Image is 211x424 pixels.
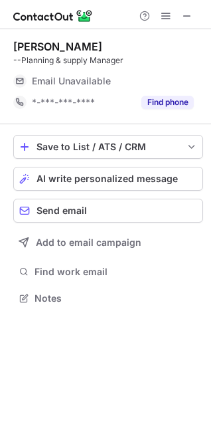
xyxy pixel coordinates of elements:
span: Find work email [35,266,198,278]
img: ContactOut v5.3.10 [13,8,93,24]
button: AI write personalized message [13,167,203,191]
button: Add to email campaign [13,231,203,255]
div: [PERSON_NAME] [13,40,102,53]
div: Save to List / ATS / CRM [36,142,180,152]
div: --Planning & supply Manager [13,54,203,66]
button: Find work email [13,263,203,281]
span: Send email [36,205,87,216]
span: AI write personalized message [36,173,178,184]
button: Send email [13,199,203,223]
button: save-profile-one-click [13,135,203,159]
button: Reveal Button [141,96,194,109]
span: Notes [35,292,198,304]
span: Add to email campaign [36,237,141,248]
span: Email Unavailable [32,75,111,87]
button: Notes [13,289,203,308]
